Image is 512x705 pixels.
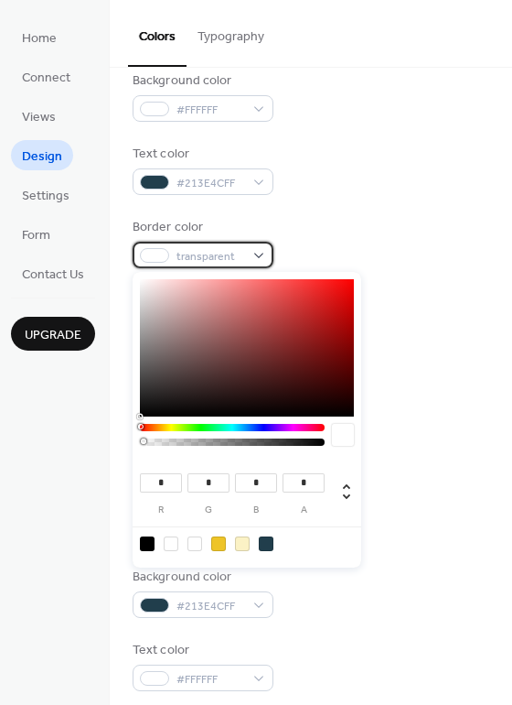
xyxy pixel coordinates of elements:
div: Text color [133,641,270,660]
div: Text color [133,145,270,164]
a: Views [11,101,67,131]
a: Contact Us [11,258,95,288]
span: Design [22,147,62,167]
span: Form [22,226,50,245]
a: Home [11,22,68,52]
label: g [187,505,229,515]
label: r [140,505,182,515]
a: Design [11,140,73,170]
span: Upgrade [25,326,81,345]
span: Connect [22,69,70,88]
div: rgb(251, 242, 197) [235,537,250,551]
div: rgba(0, 0, 0, 0) [164,537,178,551]
div: rgb(0, 0, 0) [140,537,155,551]
div: Background color [133,71,270,91]
a: Connect [11,61,81,92]
label: b [235,505,277,515]
div: rgb(255, 255, 255) [187,537,202,551]
a: Settings [11,179,80,210]
div: rgb(33, 62, 76) [259,537,273,551]
span: #213E4CFF [176,174,244,193]
div: Border color [133,218,270,237]
div: rgb(238, 196, 40) [211,537,226,551]
div: Background color [133,568,270,587]
span: #FFFFFF [176,101,244,120]
span: transparent [176,247,244,266]
button: Upgrade [11,317,95,351]
label: a [283,505,325,515]
span: #213E4CFF [176,597,244,616]
a: Form [11,219,61,249]
span: #FFFFFF [176,670,244,689]
span: Home [22,29,57,49]
span: Views [22,108,56,127]
span: Contact Us [22,266,84,285]
span: Settings [22,187,69,206]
